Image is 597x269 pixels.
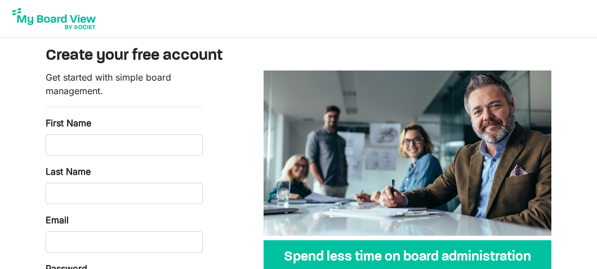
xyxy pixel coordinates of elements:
label: First Name [46,116,91,130]
label: Last Name [46,165,91,178]
label: Email [46,213,69,227]
img: A photograph of board members sitting at a table [264,70,551,236]
span: Get started with simple board management. [46,72,171,96]
h4: Spend less time on board administration [273,249,542,266]
h3: Create your free account [46,47,551,66]
img: My Board View Logo [9,5,99,33]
